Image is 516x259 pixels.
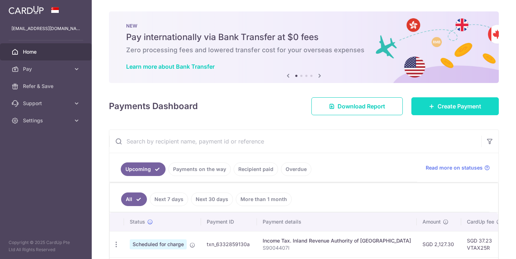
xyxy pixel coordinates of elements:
[121,162,166,176] a: Upcoming
[234,162,278,176] a: Recipient paid
[130,218,145,225] span: Status
[426,164,483,171] span: Read more on statuses
[109,100,198,113] h4: Payments Dashboard
[23,48,70,55] span: Home
[411,97,499,115] a: Create Payment
[23,83,70,90] span: Refer & Save
[168,162,231,176] a: Payments on the way
[461,231,508,257] td: SGD 37.23 VTAX25R
[150,192,188,206] a: Next 7 days
[23,65,70,73] span: Pay
[467,218,494,225] span: CardUp fee
[201,212,257,231] th: Payment ID
[236,192,292,206] a: More than 1 month
[126,31,482,43] h5: Pay internationally via Bank Transfer at $0 fees
[23,117,70,124] span: Settings
[109,11,499,83] img: Bank transfer banner
[9,6,44,14] img: CardUp
[263,237,411,244] div: Income Tax. Inland Revenue Authority of [GEOGRAPHIC_DATA]
[23,100,70,107] span: Support
[257,212,417,231] th: Payment details
[126,46,482,54] h6: Zero processing fees and lowered transfer cost for your overseas expenses
[426,164,490,171] a: Read more on statuses
[422,218,441,225] span: Amount
[121,192,147,206] a: All
[11,25,80,32] p: [EMAIL_ADDRESS][DOMAIN_NAME]
[109,130,481,153] input: Search by recipient name, payment id or reference
[338,102,385,111] span: Download Report
[417,231,461,257] td: SGD 2,127.30
[126,23,482,29] p: NEW
[263,244,411,251] p: S9004407I
[281,162,311,176] a: Overdue
[191,192,233,206] a: Next 30 days
[311,97,403,115] a: Download Report
[130,239,187,249] span: Scheduled for charge
[438,102,481,111] span: Create Payment
[201,231,257,257] td: txn_6332859130a
[126,63,215,70] a: Learn more about Bank Transfer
